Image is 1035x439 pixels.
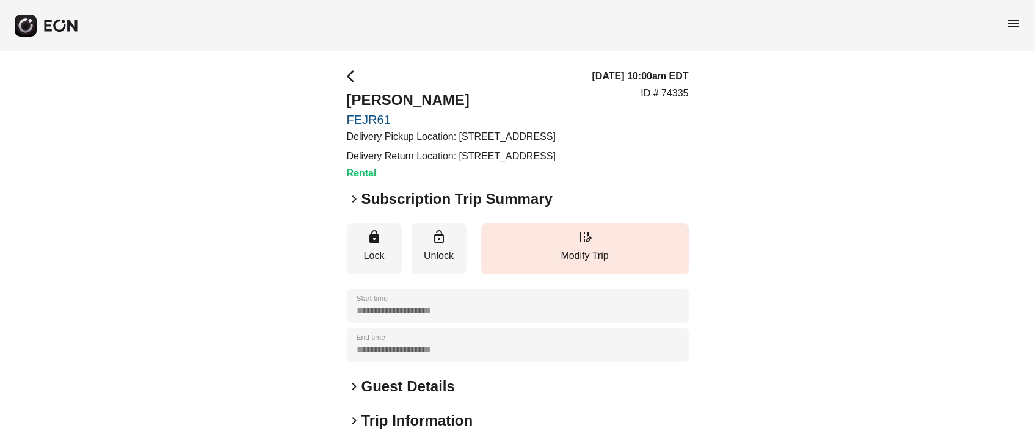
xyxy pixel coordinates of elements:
p: Delivery Pickup Location: [STREET_ADDRESS] [347,129,556,144]
h2: Subscription Trip Summary [361,189,553,209]
h3: Rental [347,166,556,181]
p: Unlock [418,249,460,263]
p: Modify Trip [487,249,683,263]
span: lock_open [432,230,446,244]
span: keyboard_arrow_right [347,192,361,206]
span: keyboard_arrow_right [347,379,361,394]
h2: [PERSON_NAME] [347,90,556,110]
h2: Guest Details [361,377,455,396]
h3: [DATE] 10:00am EDT [592,69,689,84]
a: FEJR61 [347,112,556,127]
h2: Trip Information [361,411,473,430]
span: lock [367,230,382,244]
p: ID # 74335 [641,86,688,101]
p: Delivery Return Location: [STREET_ADDRESS] [347,149,556,164]
span: arrow_back_ios [347,69,361,84]
button: Modify Trip [481,223,689,274]
span: edit_road [578,230,592,244]
span: keyboard_arrow_right [347,413,361,428]
p: Lock [353,249,396,263]
button: Unlock [412,223,467,274]
span: menu [1006,16,1020,31]
button: Lock [347,223,402,274]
